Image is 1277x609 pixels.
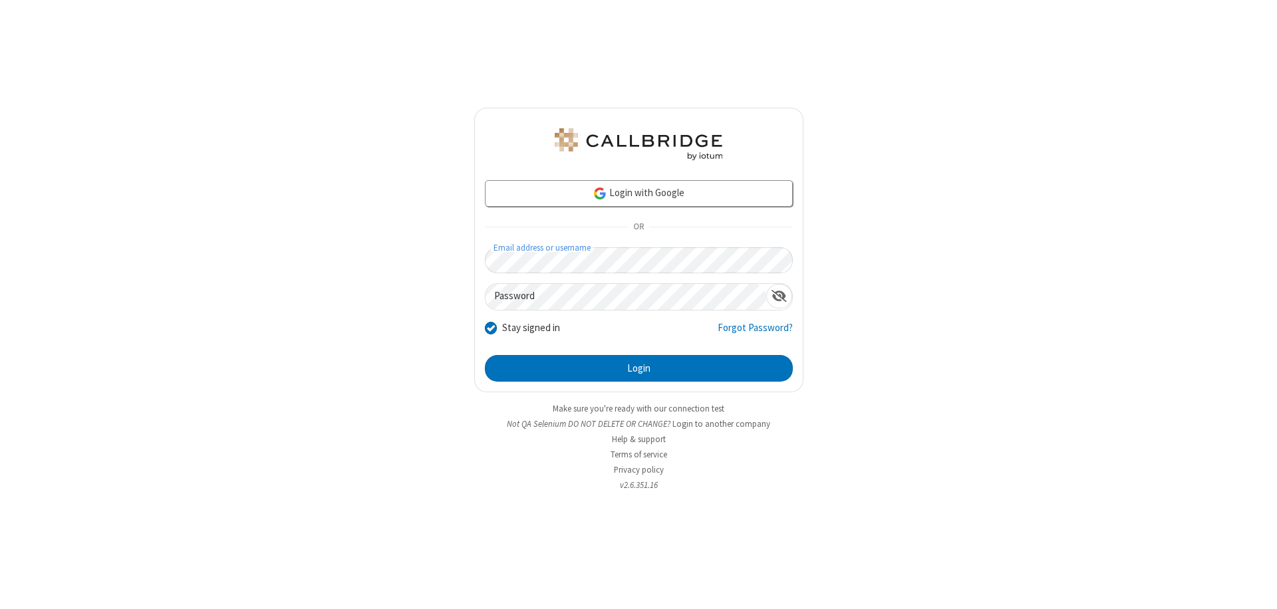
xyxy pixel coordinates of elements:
div: Show password [766,284,792,308]
li: v2.6.351.16 [474,479,803,491]
a: Terms of service [611,449,667,460]
a: Login with Google [485,180,793,207]
input: Password [486,284,766,310]
button: Login to another company [672,418,770,430]
a: Privacy policy [614,464,664,475]
li: Not QA Selenium DO NOT DELETE OR CHANGE? [474,418,803,430]
img: google-icon.png [593,186,607,201]
span: OR [628,218,649,237]
a: Help & support [612,433,666,445]
button: Login [485,355,793,382]
iframe: Chat [1244,574,1267,600]
a: Make sure you're ready with our connection test [553,403,724,414]
a: Forgot Password? [718,320,793,346]
input: Email address or username [485,247,793,273]
img: QA Selenium DO NOT DELETE OR CHANGE [552,128,725,160]
label: Stay signed in [502,320,560,336]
